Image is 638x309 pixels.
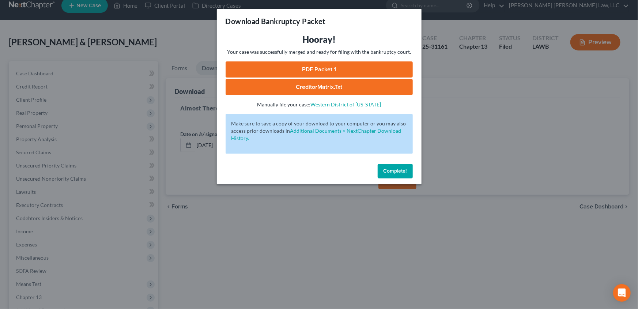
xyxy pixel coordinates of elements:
div: Open Intercom Messenger [613,284,631,302]
a: Western District of [US_STATE] [310,101,381,108]
p: Make sure to save a copy of your download to your computer or you may also access prior downloads in [231,120,407,142]
span: Complete! [384,168,407,174]
p: Manually file your case: [226,101,413,108]
a: CreditorMatrix.txt [226,79,413,95]
a: Additional Documents > NextChapter Download History. [231,128,401,141]
h3: Hooray! [226,34,413,45]
button: Complete! [378,164,413,178]
p: Your case was successfully merged and ready for filing with the bankruptcy court. [226,48,413,56]
h3: Download Bankruptcy Packet [226,16,326,26]
a: PDF Packet 1 [226,61,413,78]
